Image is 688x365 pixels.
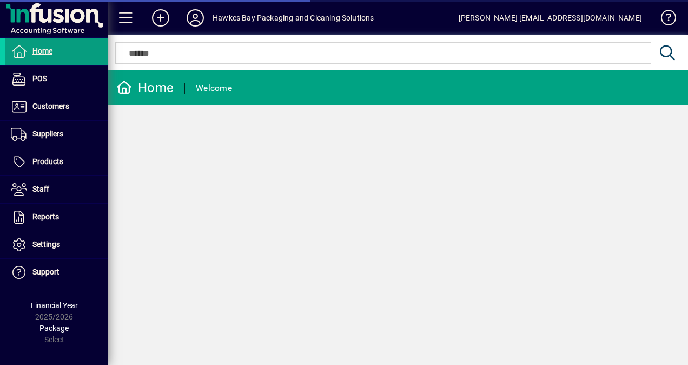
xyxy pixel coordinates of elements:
[32,47,52,55] span: Home
[5,204,108,231] a: Reports
[196,80,232,97] div: Welcome
[653,2,674,37] a: Knowledge Base
[32,129,63,138] span: Suppliers
[32,74,47,83] span: POS
[5,176,108,203] a: Staff
[213,9,374,27] div: Hawkes Bay Packaging and Cleaning Solutions
[32,102,69,110] span: Customers
[5,259,108,286] a: Support
[5,148,108,175] a: Products
[5,93,108,120] a: Customers
[5,66,108,93] a: POS
[5,121,108,148] a: Suppliers
[32,212,59,221] span: Reports
[31,301,78,310] span: Financial Year
[5,231,108,258] a: Settings
[143,8,178,28] button: Add
[32,268,59,276] span: Support
[116,79,174,96] div: Home
[32,157,63,166] span: Products
[32,240,60,249] span: Settings
[459,9,642,27] div: [PERSON_NAME] [EMAIL_ADDRESS][DOMAIN_NAME]
[178,8,213,28] button: Profile
[39,324,69,333] span: Package
[32,185,49,193] span: Staff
